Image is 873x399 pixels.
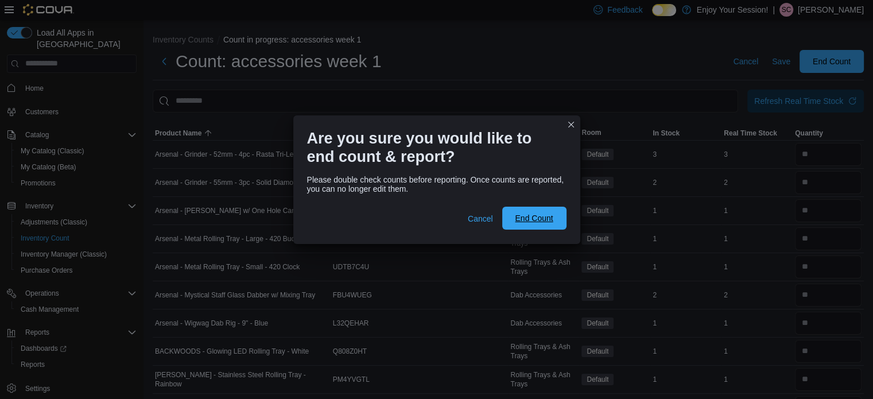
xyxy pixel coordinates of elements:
button: End Count [502,207,567,230]
button: Cancel [463,207,498,230]
h1: Are you sure you would like to end count & report? [307,129,557,166]
span: Cancel [468,213,493,224]
div: Please double check counts before reporting. Once counts are reported, you can no longer edit them. [307,175,567,193]
span: End Count [515,212,553,224]
button: Closes this modal window [564,118,578,131]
